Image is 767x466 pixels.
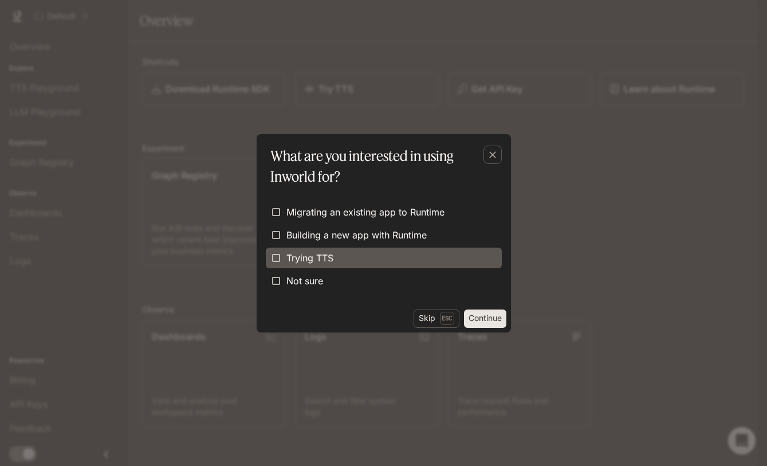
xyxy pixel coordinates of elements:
p: Esc [440,312,454,324]
p: What are you interested in using Inworld for? [270,146,493,187]
span: Building a new app with Runtime [286,228,427,242]
span: Not sure [286,274,323,288]
span: Migrating an existing app to Runtime [286,205,445,219]
button: Continue [464,310,506,328]
button: SkipEsc [414,310,459,328]
span: Trying TTS [286,251,333,265]
iframe: Intercom live chat [728,427,756,455]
